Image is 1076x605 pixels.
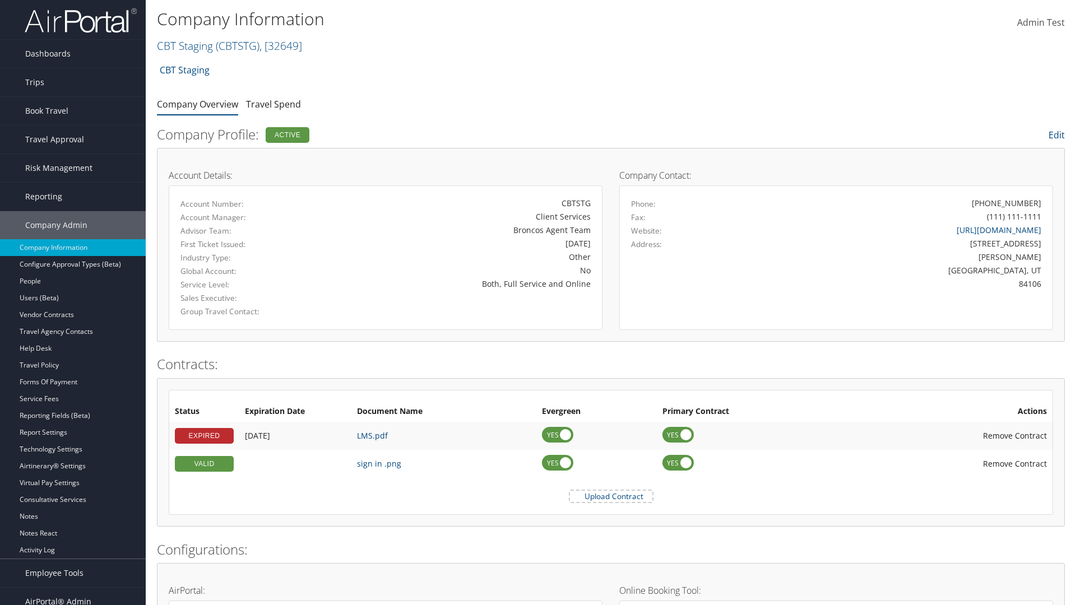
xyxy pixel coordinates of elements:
span: Risk Management [25,154,92,182]
label: Account Number: [180,198,306,210]
h4: Company Contact: [619,171,1053,180]
a: Company Overview [157,98,238,110]
label: Industry Type: [180,252,306,263]
h1: Company Information [157,7,762,31]
label: Service Level: [180,279,306,290]
h2: Contracts: [157,355,1065,374]
th: Actions [845,402,1052,422]
div: [DATE] [323,238,591,249]
span: Travel Approval [25,125,84,153]
a: sign in .png [357,458,401,469]
span: Remove Contract [983,430,1047,441]
label: Address: [631,239,662,250]
span: Trips [25,68,44,96]
div: 84106 [738,278,1042,290]
h2: Company Profile: [157,125,757,144]
th: Expiration Date [239,402,351,422]
label: Sales Executive: [180,292,306,304]
div: Add/Edit Date [245,431,346,441]
a: CBT Staging [160,59,210,81]
div: [GEOGRAPHIC_DATA], UT [738,264,1042,276]
h4: Account Details: [169,171,602,180]
span: Company Admin [25,211,87,239]
label: First Ticket Issued: [180,239,306,250]
h4: Online Booking Tool: [619,586,1053,595]
div: Broncos Agent Team [323,224,591,236]
i: Remove Contract [972,453,983,474]
span: Book Travel [25,97,68,125]
a: Travel Spend [246,98,301,110]
div: Both, Full Service and Online [323,278,591,290]
label: Fax: [631,212,646,223]
div: [STREET_ADDRESS] [738,238,1042,249]
div: (111) 111-1111 [987,211,1041,222]
div: Client Services [323,211,591,222]
img: airportal-logo.png [25,7,137,34]
a: CBT Staging [157,38,302,53]
label: Upload Contract [570,491,652,502]
div: No [323,264,591,276]
th: Primary Contract [657,402,845,422]
a: Admin Test [1017,6,1065,40]
div: Other [323,251,591,263]
label: Account Manager: [180,212,306,223]
span: [DATE] [245,430,270,441]
div: [PHONE_NUMBER] [972,197,1041,209]
h2: Configurations: [157,540,1065,559]
label: Phone: [631,198,656,210]
span: Employee Tools [25,559,84,587]
span: Admin Test [1017,16,1065,29]
a: [URL][DOMAIN_NAME] [957,225,1041,235]
label: Website: [631,225,662,236]
div: EXPIRED [175,428,234,444]
i: Remove Contract [972,425,983,446]
span: Reporting [25,183,62,211]
th: Evergreen [536,402,657,422]
label: Group Travel Contact: [180,306,306,317]
span: Remove Contract [983,458,1047,469]
th: Status [169,402,239,422]
a: LMS.pdf [357,430,388,441]
label: Global Account: [180,266,306,277]
div: CBTSTG [323,197,591,209]
div: VALID [175,456,234,472]
h4: AirPortal: [169,586,602,595]
span: , [ 32649 ] [259,38,302,53]
div: Active [266,127,309,143]
label: Advisor Team: [180,225,306,236]
div: Add/Edit Date [245,459,346,469]
th: Document Name [351,402,536,422]
span: ( CBTSTG ) [216,38,259,53]
a: Edit [1049,129,1065,141]
div: [PERSON_NAME] [738,251,1042,263]
span: Dashboards [25,40,71,68]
